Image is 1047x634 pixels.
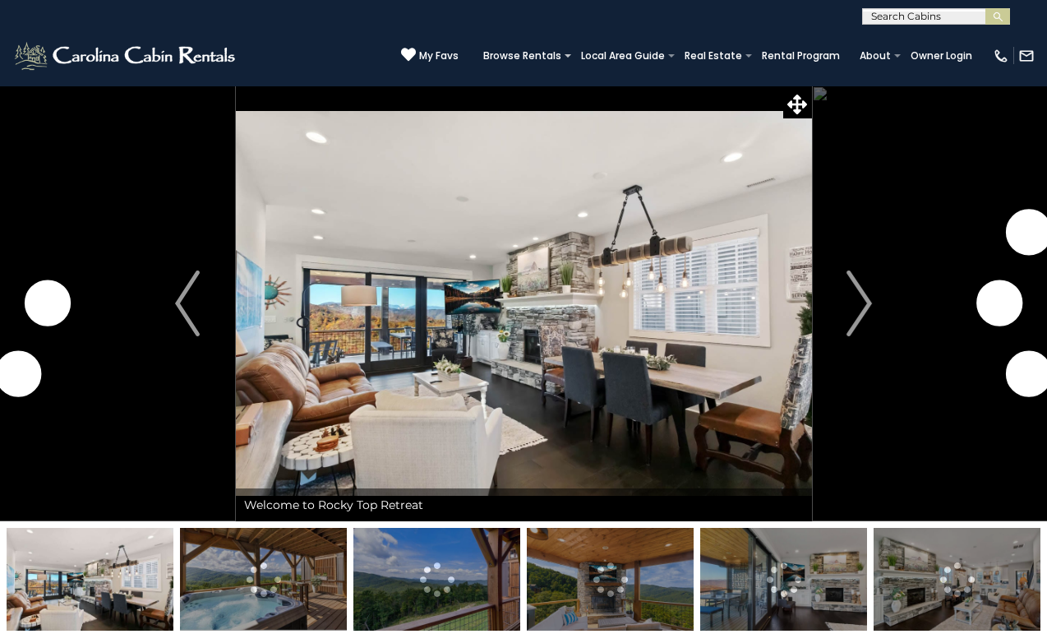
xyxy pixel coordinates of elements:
img: arrow [175,271,200,336]
a: Owner Login [902,44,980,67]
img: 165206876 [353,528,520,631]
span: My Favs [419,49,459,63]
div: Welcome to Rocky Top Retreat [236,488,812,521]
img: 165422486 [7,528,173,631]
a: Real Estate [676,44,750,67]
img: White-1-2.png [12,39,240,72]
a: My Favs [401,47,459,64]
img: 165290616 [180,528,347,631]
img: arrow [847,271,872,336]
img: mail-regular-white.png [1018,48,1035,64]
a: Rental Program [754,44,848,67]
img: phone-regular-white.png [993,48,1009,64]
img: 165422485 [700,528,867,631]
img: 165420060 [874,528,1040,631]
button: Previous [140,86,236,521]
button: Next [811,86,907,521]
a: About [851,44,899,67]
a: Local Area Guide [573,44,673,67]
a: Browse Rentals [475,44,570,67]
img: 165212962 [527,528,694,631]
